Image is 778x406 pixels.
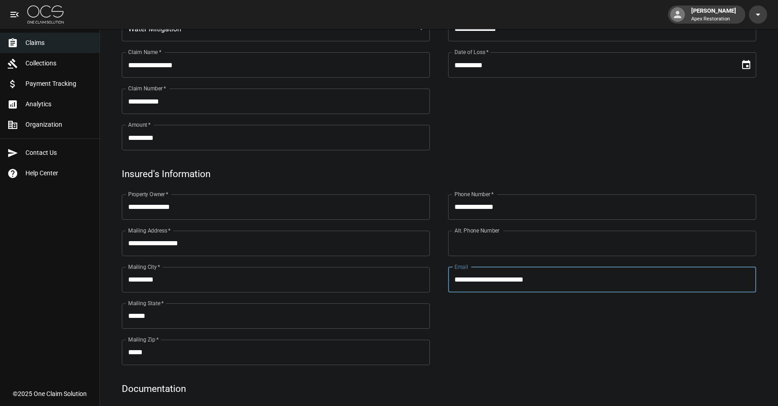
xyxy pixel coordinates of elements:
button: open drawer [5,5,24,24]
button: Choose date, selected date is Aug 22, 2025 [737,56,755,74]
p: Apex Restoration [691,15,736,23]
label: Phone Number [454,190,494,198]
span: Claims [25,38,92,48]
label: Claim Number [128,84,166,92]
span: Contact Us [25,148,92,158]
span: Collections [25,59,92,68]
span: Analytics [25,99,92,109]
label: Email [454,263,468,271]
label: Claim Name [128,48,161,56]
div: [PERSON_NAME] [688,6,740,23]
label: Mailing State [128,299,164,307]
label: Date of Loss [454,48,489,56]
label: Mailing Address [128,227,170,234]
label: Mailing Zip [128,336,159,343]
label: Alt. Phone Number [454,227,499,234]
label: Mailing City [128,263,160,271]
span: Organization [25,120,92,129]
div: © 2025 One Claim Solution [13,389,87,398]
span: Help Center [25,168,92,178]
label: Property Owner [128,190,169,198]
img: ocs-logo-white-transparent.png [27,5,64,24]
label: Amount [128,121,151,129]
span: Payment Tracking [25,79,92,89]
